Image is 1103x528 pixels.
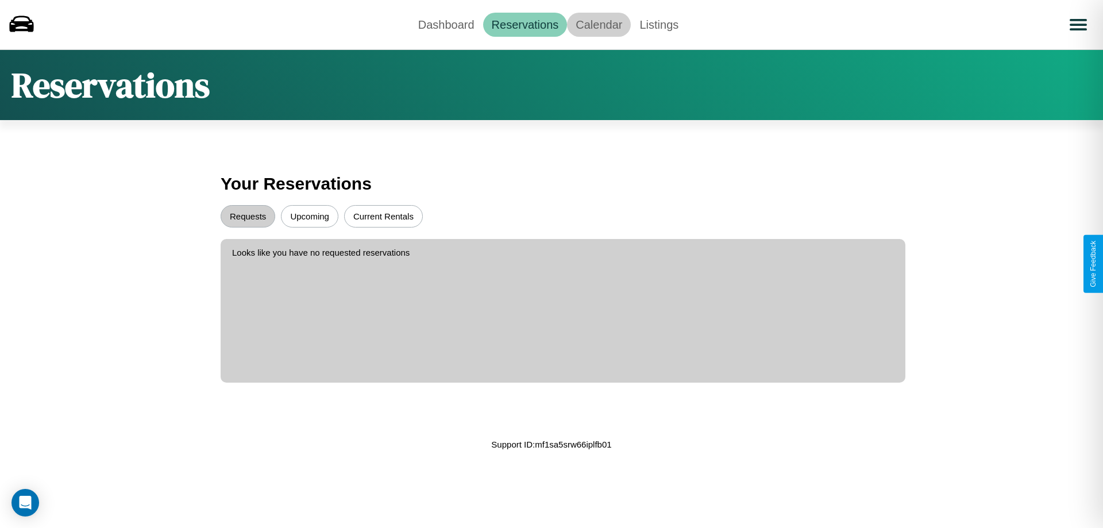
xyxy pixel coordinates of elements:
[483,13,568,37] a: Reservations
[1062,9,1094,41] button: Open menu
[281,205,338,228] button: Upcoming
[232,245,894,260] p: Looks like you have no requested reservations
[11,489,39,517] div: Open Intercom Messenger
[11,61,210,109] h1: Reservations
[1089,241,1097,287] div: Give Feedback
[631,13,687,37] a: Listings
[221,205,275,228] button: Requests
[567,13,631,37] a: Calendar
[221,168,882,199] h3: Your Reservations
[344,205,423,228] button: Current Rentals
[491,437,611,452] p: Support ID: mf1sa5srw66iplfb01
[410,13,483,37] a: Dashboard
